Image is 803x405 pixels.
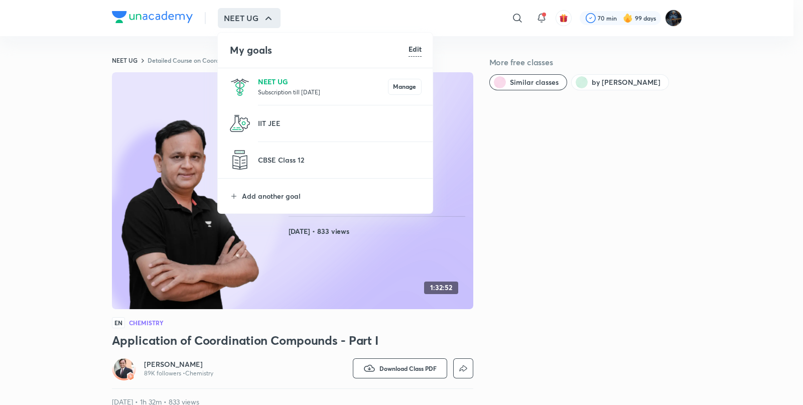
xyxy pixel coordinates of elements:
[230,113,250,133] img: IIT JEE
[230,150,250,170] img: CBSE Class 12
[388,79,422,95] button: Manage
[258,155,422,165] p: CBSE Class 12
[230,77,250,97] img: NEET UG
[258,87,388,97] p: Subscription till [DATE]
[409,44,422,54] h6: Edit
[258,118,422,128] p: IIT JEE
[258,76,388,87] p: NEET UG
[230,43,409,58] h4: My goals
[242,191,422,201] p: Add another goal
